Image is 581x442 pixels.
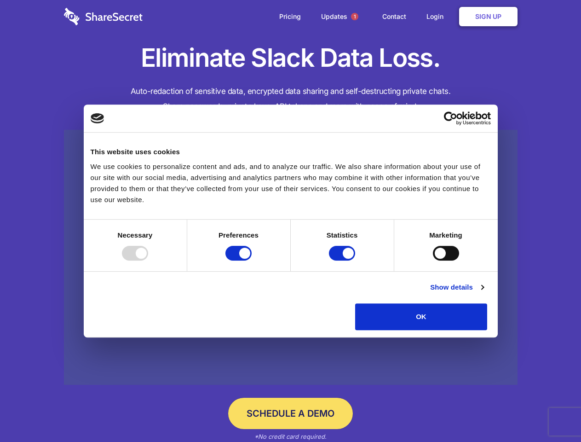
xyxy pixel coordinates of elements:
strong: Preferences [219,231,259,239]
a: Wistia video thumbnail [64,130,518,385]
strong: Statistics [327,231,358,239]
button: OK [355,303,487,330]
strong: Necessary [118,231,153,239]
a: Pricing [270,2,310,31]
a: Sign Up [459,7,518,26]
h1: Eliminate Slack Data Loss. [64,41,518,75]
a: Contact [373,2,415,31]
div: This website uses cookies [91,146,491,157]
img: logo-wordmark-white-trans-d4663122ce5f474addd5e946df7df03e33cb6a1c49d2221995e7729f52c070b2.svg [64,8,143,25]
a: Login [417,2,457,31]
a: Show details [430,282,483,293]
img: logo [91,113,104,123]
span: 1 [351,13,358,20]
div: We use cookies to personalize content and ads, and to analyze our traffic. We also share informat... [91,161,491,205]
h4: Auto-redaction of sensitive data, encrypted data sharing and self-destructing private chats. Shar... [64,84,518,114]
a: Schedule a Demo [228,398,353,429]
a: Usercentrics Cookiebot - opens in a new window [410,111,491,125]
strong: Marketing [429,231,462,239]
em: *No credit card required. [254,433,327,440]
